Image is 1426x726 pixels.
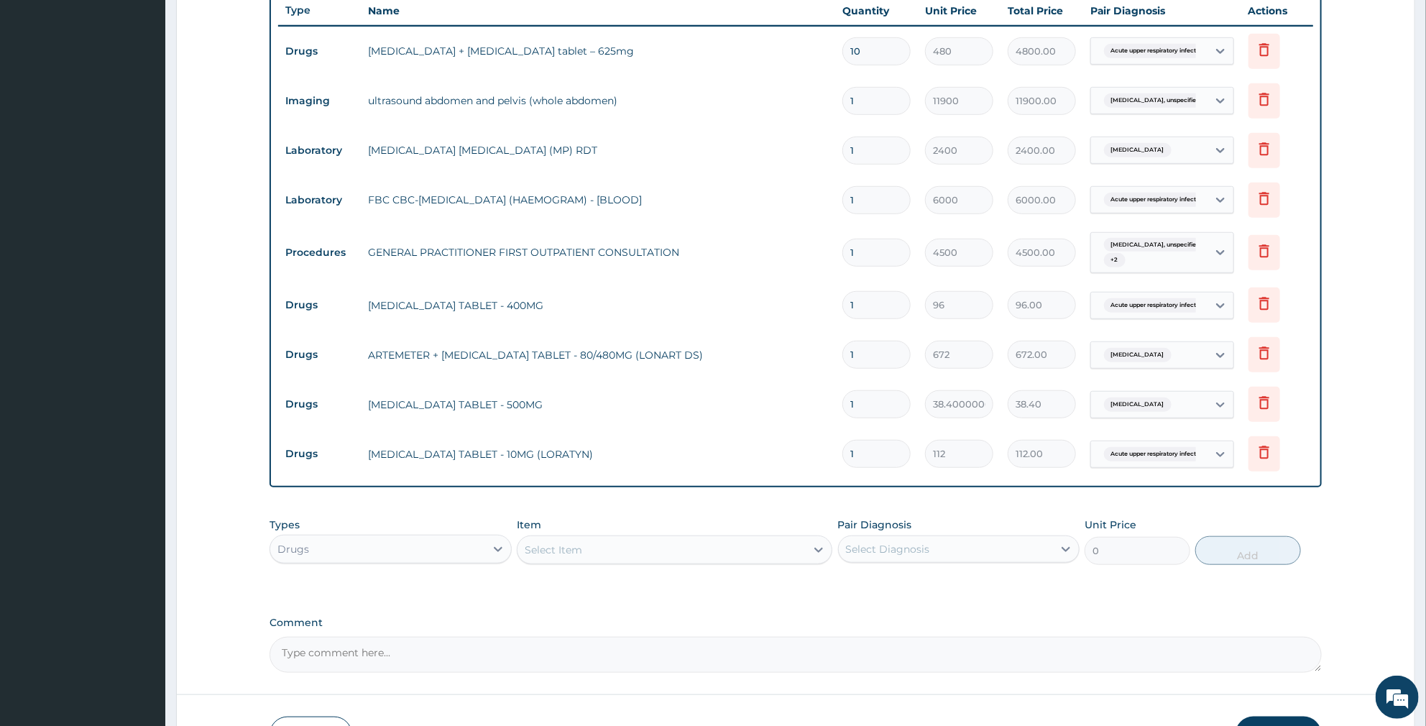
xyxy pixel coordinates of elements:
td: Procedures [278,239,361,266]
span: Acute upper respiratory infect... [1104,447,1208,461]
label: Item [517,518,541,532]
td: Drugs [278,341,361,368]
img: d_794563401_company_1708531726252_794563401 [27,72,58,108]
div: Minimize live chat window [236,7,270,42]
div: Chat with us now [75,81,241,99]
td: ARTEMETER + [MEDICAL_DATA] TABLET - 80/480MG (LONART DS) [361,341,835,369]
div: Select Diagnosis [846,542,930,556]
span: [MEDICAL_DATA] [1104,348,1172,362]
td: FBC CBC-[MEDICAL_DATA] (HAEMOGRAM) - [BLOOD] [361,185,835,214]
span: We're online! [83,181,198,326]
td: [MEDICAL_DATA] [MEDICAL_DATA] (MP) RDT [361,136,835,165]
td: Laboratory [278,187,361,213]
label: Comment [270,617,1322,629]
button: Add [1195,536,1300,565]
td: Drugs [278,292,361,318]
span: Acute upper respiratory infect... [1104,193,1208,207]
td: Drugs [278,441,361,467]
label: Pair Diagnosis [838,518,912,532]
div: Drugs [277,542,309,556]
span: [MEDICAL_DATA], unspecified [1104,93,1208,108]
div: Select Item [525,543,582,557]
td: [MEDICAL_DATA] + [MEDICAL_DATA] tablet – 625mg [361,37,835,65]
td: Drugs [278,391,361,418]
td: [MEDICAL_DATA] TABLET - 10MG (LORATYN) [361,440,835,469]
span: [MEDICAL_DATA], unspecified [1104,238,1208,252]
span: [MEDICAL_DATA] [1104,143,1172,157]
label: Types [270,519,300,531]
td: [MEDICAL_DATA] TABLET - 500MG [361,390,835,419]
span: Acute upper respiratory infect... [1104,298,1208,313]
span: + 2 [1104,253,1126,267]
span: Acute upper respiratory infect... [1104,44,1208,58]
td: ultrasound abdomen and pelvis (whole abdomen) [361,86,835,115]
td: GENERAL PRACTITIONER FIRST OUTPATIENT CONSULTATION [361,238,835,267]
td: Laboratory [278,137,361,164]
td: Imaging [278,88,361,114]
span: [MEDICAL_DATA] [1104,398,1172,412]
td: [MEDICAL_DATA] TABLET - 400MG [361,291,835,320]
td: Drugs [278,38,361,65]
textarea: Type your message and hit 'Enter' [7,392,274,443]
label: Unit Price [1085,518,1136,532]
